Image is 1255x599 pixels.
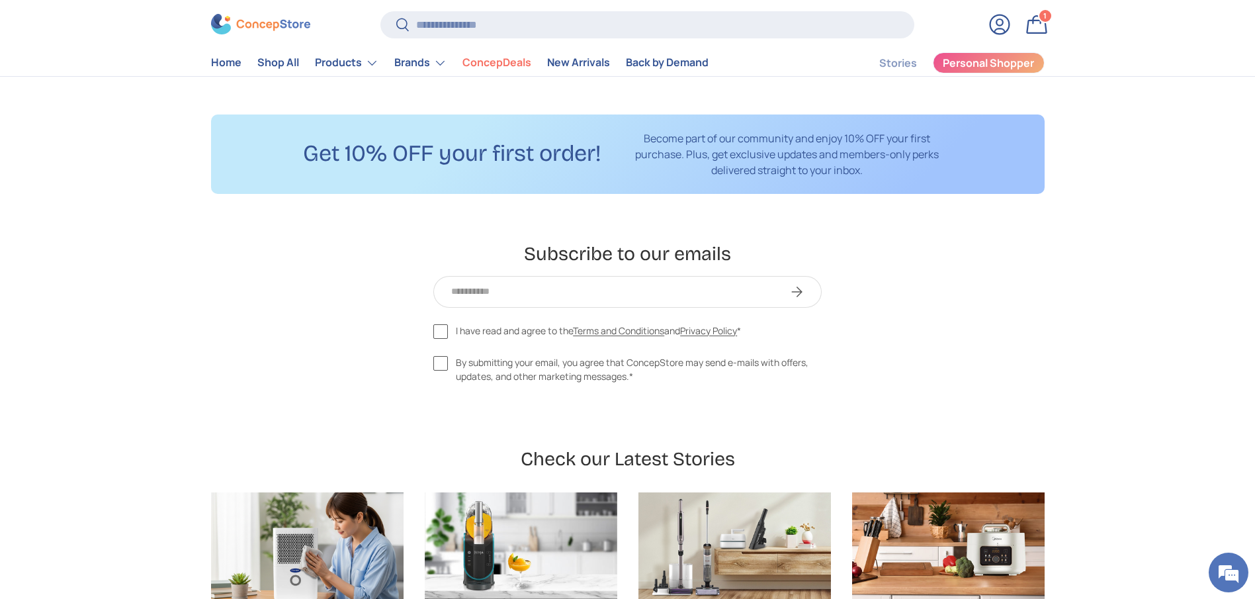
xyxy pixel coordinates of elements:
[622,130,953,178] p: Become part of our community and enjoy 10% OFF your first purchase. Plus, get exclusive updates a...
[1043,11,1047,21] span: 1
[386,50,454,76] summary: Brands
[69,74,222,91] div: Chat with us now
[879,50,917,76] a: Stories
[211,50,709,76] nav: Primary
[626,50,709,76] a: Back by Demand
[217,7,249,38] div: Minimize live chat window
[303,139,601,169] h2: Get 10% OFF your first order!
[943,58,1034,69] span: Personal Shopper
[462,50,531,76] a: ConcepDeals
[547,50,610,76] a: New Arrivals
[456,324,741,338] span: I have read and agree to the and *
[933,52,1045,73] a: Personal Shopper
[211,15,310,35] img: ConcepStore
[77,167,183,300] span: We're online!
[521,447,735,471] h2: Check our Latest Stories
[7,361,252,408] textarea: Type your message and hit 'Enter'
[351,242,905,266] h2: Subscribe to our emails
[456,355,822,383] span: By submitting your email, you agree that ConcepStore may send e-mails with offers, updates, and o...
[847,50,1045,76] nav: Secondary
[573,324,664,337] a: Terms and Conditions
[680,324,737,337] a: Privacy Policy
[257,50,299,76] a: Shop All
[307,50,386,76] summary: Products
[211,50,241,76] a: Home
